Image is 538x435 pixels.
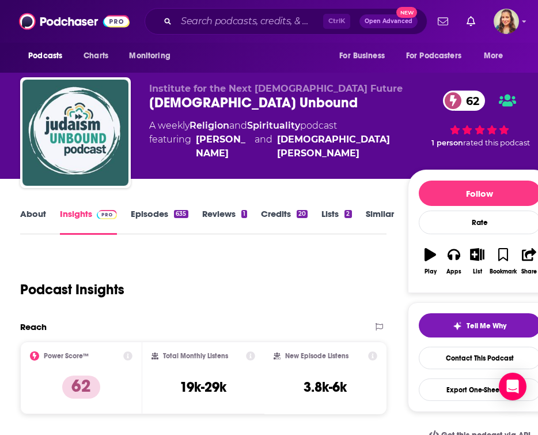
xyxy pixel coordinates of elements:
a: About [20,208,46,235]
img: User Profile [494,9,519,34]
div: Play [425,268,437,275]
span: 1 person [431,138,463,147]
input: Search podcasts, credits, & more... [176,12,323,31]
h2: Reach [20,321,47,332]
button: open menu [20,45,77,67]
img: Podchaser Pro [97,210,117,219]
div: Search podcasts, credits, & more... [145,8,427,35]
span: Open Advanced [365,18,412,24]
div: 1 [241,210,247,218]
span: New [396,7,417,18]
button: Bookmark [489,241,517,282]
h1: Podcast Insights [20,281,124,298]
a: Dan Libenson [196,133,250,160]
button: Play [419,241,442,282]
span: Podcasts [28,48,62,64]
span: and [229,120,247,131]
button: open menu [476,45,518,67]
div: 635 [174,210,188,218]
a: Lists2 [321,208,351,235]
span: Charts [84,48,108,64]
button: Show profile menu [494,9,519,34]
a: Show notifications dropdown [433,12,453,31]
img: Podchaser - Follow, Share and Rate Podcasts [19,10,130,32]
span: Ctrl K [323,14,350,29]
span: Monitoring [129,48,170,64]
span: More [484,48,503,64]
span: Tell Me Why [467,321,506,331]
button: Open AdvancedNew [359,14,418,28]
span: For Podcasters [406,48,461,64]
span: Logged in as adriana.guzman [494,9,519,34]
span: rated this podcast [463,138,530,147]
button: Apps [442,241,465,282]
span: and [255,133,272,160]
span: For Business [339,48,385,64]
div: A weekly podcast [149,119,407,160]
span: Institute for the Next [DEMOGRAPHIC_DATA] Future [149,83,403,94]
p: 62 [62,376,100,399]
h3: 3.8k-6k [304,378,347,396]
div: Share [521,268,537,275]
div: 20 [297,210,308,218]
img: Judaism Unbound [22,80,128,186]
button: List [465,241,489,282]
button: open menu [331,45,399,67]
span: featuring [149,133,407,160]
a: Similar [366,208,394,235]
a: 62 [443,91,485,111]
img: tell me why sparkle [453,321,462,331]
a: Spirituality [247,120,300,131]
h3: 19k-29k [180,378,226,396]
div: Open Intercom Messenger [499,373,526,400]
a: Show notifications dropdown [462,12,480,31]
h2: New Episode Listens [285,352,348,360]
a: Rabbi Lex Rofeberg [277,133,407,160]
a: Episodes635 [131,208,188,235]
div: 2 [344,210,351,218]
div: Bookmark [490,268,517,275]
a: Reviews1 [202,208,247,235]
h2: Total Monthly Listens [163,352,228,360]
a: Charts [76,45,115,67]
h2: Power Score™ [44,352,89,360]
a: Religion [190,120,229,131]
div: List [473,268,482,275]
a: Credits20 [261,208,308,235]
button: open menu [399,45,478,67]
span: 62 [454,91,485,111]
a: InsightsPodchaser Pro [60,208,117,235]
div: Apps [446,268,461,275]
button: open menu [121,45,185,67]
